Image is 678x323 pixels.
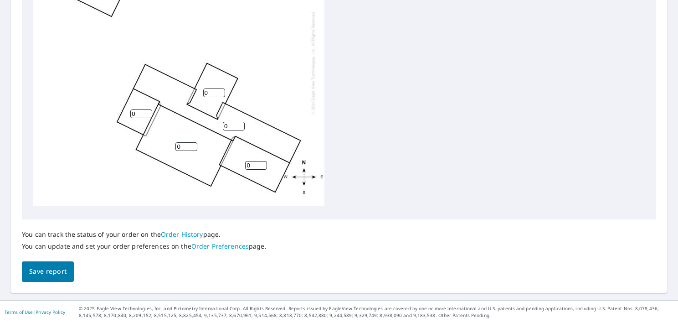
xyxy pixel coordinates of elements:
p: You can update and set your order preferences on the page. [22,242,267,250]
a: Terms of Use [5,309,33,315]
a: Order History [161,230,203,239]
a: Privacy Policy [36,309,65,315]
p: | [5,309,65,315]
button: Save report [22,261,74,282]
p: You can track the status of your order on the page. [22,230,267,239]
p: © 2025 Eagle View Technologies, Inc. and Pictometry International Corp. All Rights Reserved. Repo... [79,305,673,319]
a: Order Preferences [191,242,249,250]
span: Save report [29,266,67,277]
